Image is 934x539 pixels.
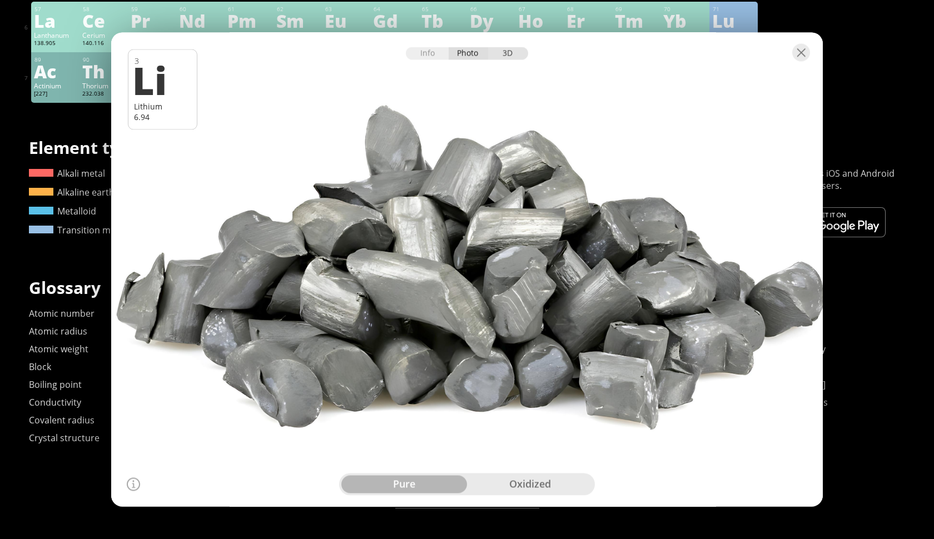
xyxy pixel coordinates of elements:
[83,6,125,13] div: 58
[29,414,95,426] a: Covalent radius
[29,136,386,159] h1: Element types
[615,6,658,13] div: 69
[713,6,755,13] div: 71
[29,307,95,320] a: Atomic number
[277,6,319,13] div: 62
[132,61,190,99] div: Li
[34,90,77,99] div: [227]
[373,12,416,29] div: Gd
[664,6,706,13] div: 70
[82,81,125,90] div: Thorium
[29,361,51,373] a: Block
[29,432,100,444] a: Crystal structure
[406,47,449,60] div: Info
[470,12,513,29] div: Dy
[83,56,125,63] div: 90
[227,12,270,29] div: Pm
[422,6,464,13] div: 65
[29,205,96,217] a: Metalloid
[34,39,77,48] div: 138.905
[29,325,87,337] a: Atomic radius
[131,12,173,29] div: Pr
[131,31,173,39] div: Praseodymium
[341,476,467,493] div: pure
[34,81,77,90] div: Actinium
[325,12,367,29] div: Eu
[470,6,513,13] div: 66
[34,31,77,39] div: Lanthanum
[567,12,609,29] div: Er
[29,343,88,355] a: Atomic weight
[82,31,125,39] div: Cerium
[82,39,125,48] div: 140.116
[276,12,319,29] div: Sm
[228,6,270,13] div: 61
[34,56,77,63] div: 89
[29,167,105,179] a: Alkali metal
[467,476,593,493] div: oxidized
[325,6,367,13] div: 63
[82,90,125,99] div: 232.038
[29,378,82,391] a: Boiling point
[34,12,77,29] div: La
[29,396,81,408] a: Conductivity
[374,6,416,13] div: 64
[82,12,125,29] div: Ce
[519,6,561,13] div: 67
[29,224,126,236] a: Transition metal
[488,47,528,60] div: 3D
[131,6,173,13] div: 59
[82,62,125,80] div: Th
[34,62,77,80] div: Ac
[567,6,609,13] div: 68
[179,12,222,29] div: Nd
[29,276,905,299] h1: Glossary
[737,343,826,355] a: Thermal conductivity
[421,12,464,29] div: Tb
[34,6,77,13] div: 57
[518,12,561,29] div: Ho
[180,6,222,13] div: 60
[29,186,141,198] a: Alkaline earth metal
[663,12,706,29] div: Yb
[615,12,658,29] div: Tm
[712,12,755,29] div: Lu
[567,31,609,39] div: Erbium
[134,112,191,122] div: 6.94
